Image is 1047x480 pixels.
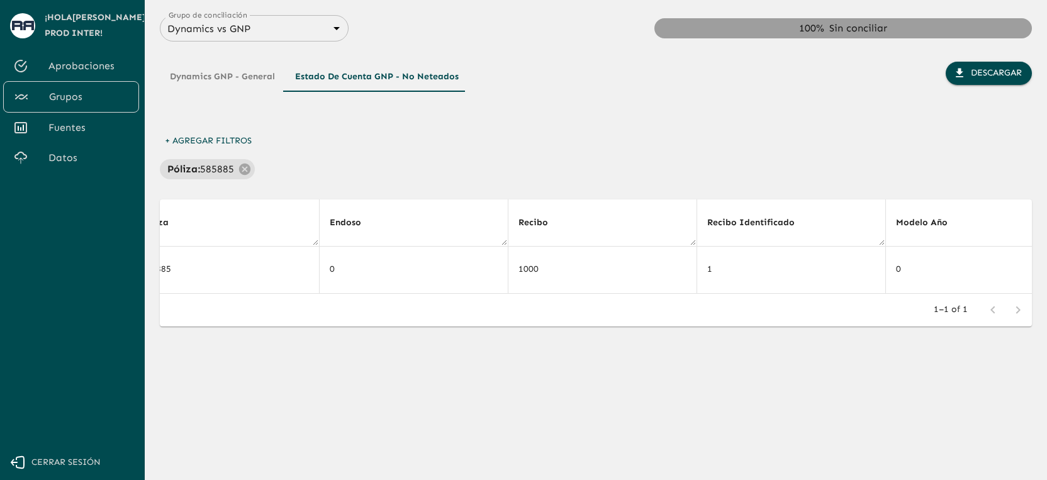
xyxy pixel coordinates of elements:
div: Sin conciliar: 100.00% [654,18,1032,38]
div: 1000 [518,263,686,276]
span: Endoso [330,215,378,230]
div: 100 % [799,21,824,36]
p: Póliza : [167,162,200,177]
span: Recibo Identificado [707,215,811,230]
button: + Agregar Filtros [160,130,257,153]
div: Sin conciliar [829,21,887,36]
button: Estado de Cuenta GNP - No Neteados [285,62,469,92]
button: Dynamics GNP - General [160,62,285,92]
div: 1 [707,263,875,276]
a: Aprobaciones [3,51,139,81]
label: Grupo de conciliación [169,9,247,20]
div: 585885 [141,263,309,276]
span: Fuentes [48,120,129,135]
img: avatar [12,21,34,30]
p: 1–1 of 1 [934,303,968,316]
span: Aprobaciones [48,59,129,74]
span: Modelo Año [896,215,964,230]
div: Póliza:585885 [160,159,255,179]
div: 0 [330,263,498,276]
span: Datos [48,150,129,165]
span: ¡Hola [PERSON_NAME] Prod Inter ! [45,10,146,41]
span: Cerrar sesión [31,455,101,471]
span: Póliza [141,215,185,230]
span: Recibo [518,215,564,230]
p: 585885 [200,162,234,177]
div: Dynamics vs GNP [160,20,349,38]
button: Descargar [946,62,1032,85]
span: Grupos [49,89,128,104]
a: Datos [3,143,139,173]
a: Fuentes [3,113,139,143]
a: Grupos [3,81,139,113]
div: Tipos de Movimientos [160,62,469,92]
